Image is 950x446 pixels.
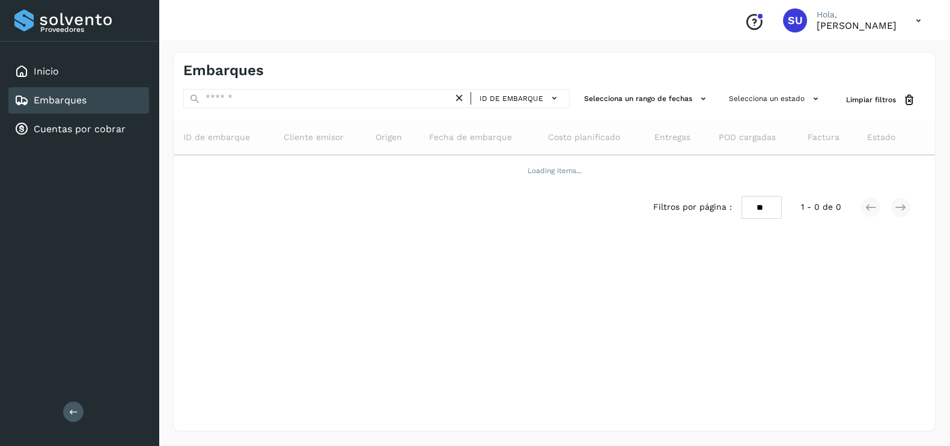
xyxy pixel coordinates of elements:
button: Limpiar filtros [836,89,925,111]
button: ID de embarque [476,90,564,107]
td: Loading items... [174,155,935,186]
h4: Embarques [183,62,264,79]
div: Inicio [8,58,149,85]
p: Sayra Ugalde [817,20,897,31]
a: Embarques [34,94,87,106]
div: Embarques [8,87,149,114]
span: Origen [376,131,402,144]
p: Hola, [817,10,897,20]
span: Estado [867,131,895,144]
button: Selecciona un rango de fechas [579,89,714,109]
span: Fecha de embarque [429,131,512,144]
span: Cliente emisor [284,131,344,144]
span: Costo planificado [548,131,620,144]
span: POD cargadas [719,131,776,144]
button: Selecciona un estado [724,89,827,109]
span: Factura [808,131,839,144]
span: ID de embarque [480,93,543,104]
div: Cuentas por cobrar [8,116,149,142]
span: Filtros por página : [653,201,732,213]
a: Cuentas por cobrar [34,123,126,135]
p: Proveedores [40,25,144,34]
span: ID de embarque [183,131,250,144]
span: 1 - 0 de 0 [801,201,841,213]
a: Inicio [34,66,59,77]
span: Limpiar filtros [846,94,896,105]
span: Entregas [654,131,690,144]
